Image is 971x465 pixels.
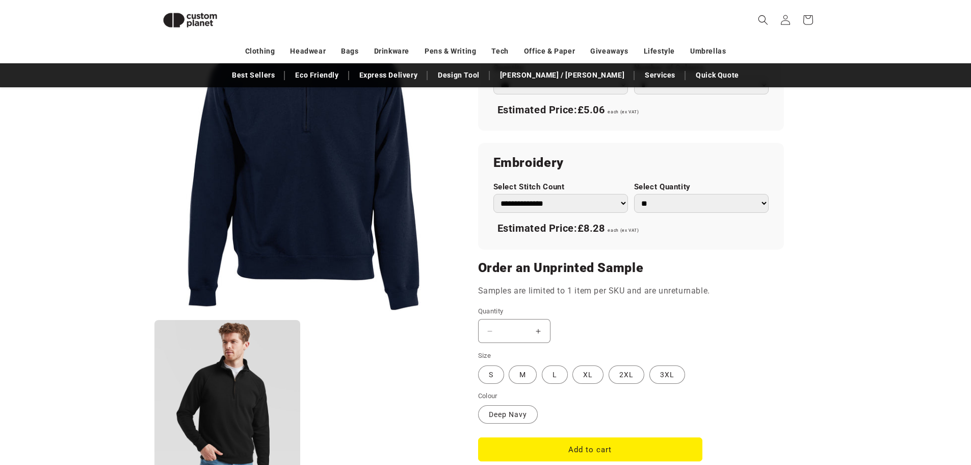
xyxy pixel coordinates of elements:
[478,284,784,299] p: Samples are limited to 1 item per SKU and are unreturnable.
[374,42,409,60] a: Drinkware
[493,155,769,171] h2: Embroidery
[634,182,769,192] label: Select Quantity
[478,351,492,361] legend: Size
[478,405,538,424] label: Deep Navy
[478,391,498,401] legend: Colour
[495,66,629,84] a: [PERSON_NAME] / [PERSON_NAME]
[608,109,639,114] span: each (ex VAT)
[690,42,726,60] a: Umbrellas
[478,306,702,316] label: Quantity
[478,260,784,276] h2: Order an Unprinted Sample
[542,365,568,384] label: L
[609,365,644,384] label: 2XL
[478,365,504,384] label: S
[649,365,685,384] label: 3XL
[691,66,744,84] a: Quick Quote
[493,182,628,192] label: Select Stitch Count
[493,100,769,121] div: Estimated Price:
[154,4,226,36] img: Custom Planet
[608,228,639,233] span: each (ex VAT)
[341,42,358,60] a: Bags
[491,42,508,60] a: Tech
[227,66,280,84] a: Best Sellers
[578,222,605,234] span: £8.28
[509,365,537,384] label: M
[478,437,702,461] button: Add to cart
[524,42,575,60] a: Office & Paper
[290,42,326,60] a: Headwear
[245,42,275,60] a: Clothing
[801,355,971,465] iframe: Chat Widget
[433,66,485,84] a: Design Tool
[640,66,680,84] a: Services
[493,218,769,239] div: Estimated Price:
[644,42,675,60] a: Lifestyle
[578,104,605,116] span: £5.06
[354,66,423,84] a: Express Delivery
[590,42,628,60] a: Giveaways
[752,9,774,31] summary: Search
[572,365,603,384] label: XL
[425,42,476,60] a: Pens & Writing
[290,66,344,84] a: Eco Friendly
